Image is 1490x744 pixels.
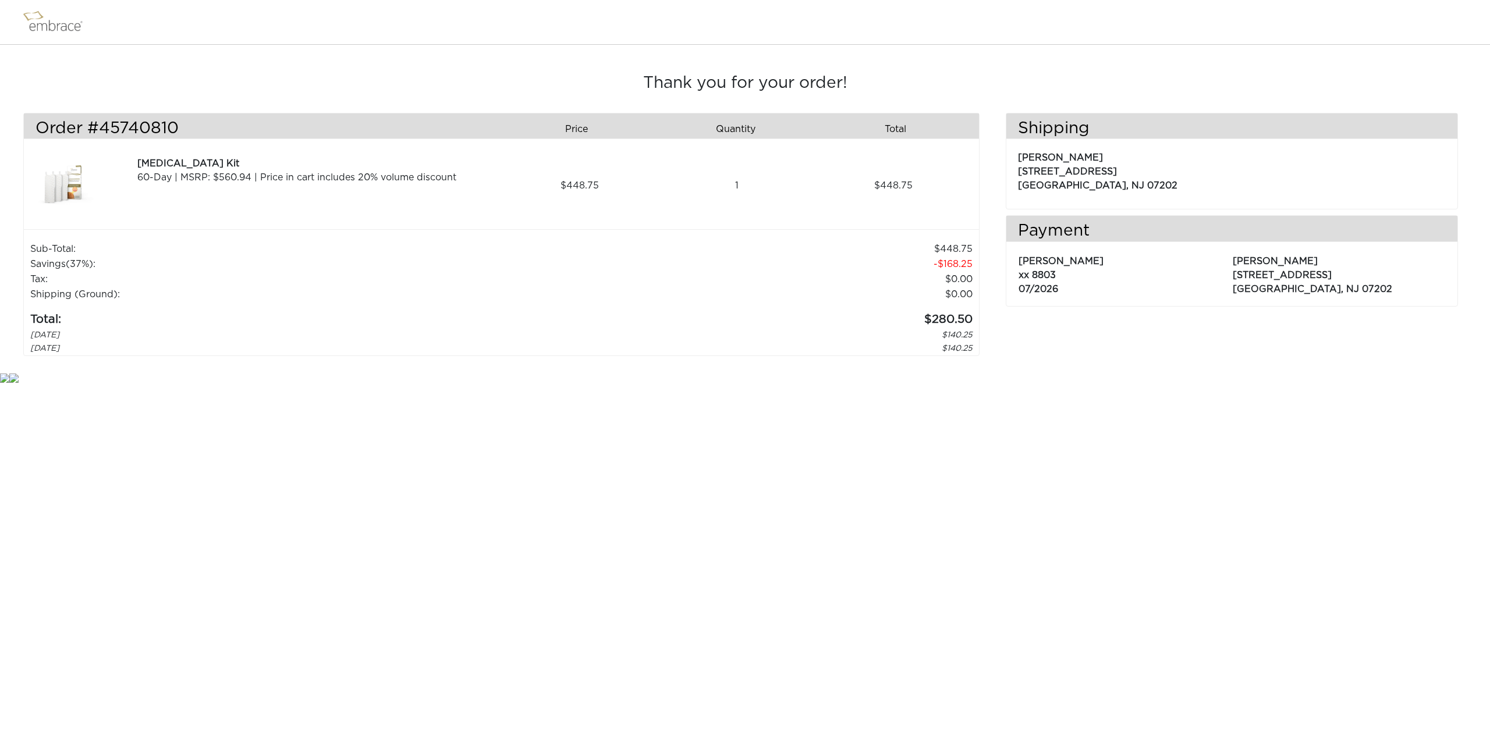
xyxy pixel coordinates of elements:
div: Price [502,119,661,139]
td: 280.50 [549,302,974,329]
img: a09f5d18-8da6-11e7-9c79-02e45ca4b85b.jpeg [36,156,94,215]
span: 448.75 [560,179,599,193]
td: 140.25 [549,329,974,342]
div: 60-Day | MSRP: $560.94 | Price in cart includes 20% volume discount [137,170,497,184]
h3: Thank you for your order! [23,74,1467,94]
p: [PERSON_NAME] [STREET_ADDRESS] [GEOGRAPHIC_DATA], NJ 07202 [1018,145,1446,193]
td: Sub-Total: [30,241,549,257]
span: 448.75 [874,179,913,193]
span: (37%) [66,259,93,269]
h3: Shipping [1006,119,1457,139]
h3: Payment [1006,222,1457,241]
td: Shipping (Ground): [30,287,549,302]
td: [DATE] [30,329,549,342]
div: [MEDICAL_DATA] Kit [137,156,497,170]
p: [PERSON_NAME] [STREET_ADDRESS] [GEOGRAPHIC_DATA], NJ 07202 [1233,248,1445,296]
span: 1 [735,179,739,193]
span: xx 8803 [1019,270,1056,280]
img: logo.png [20,8,96,37]
td: $0.00 [549,287,974,302]
span: Quantity [716,122,755,136]
div: Total [820,119,980,139]
td: Savings : [30,257,549,272]
td: 448.75 [549,241,974,257]
td: Tax: [30,272,549,287]
h3: Order #45740810 [36,119,493,139]
td: 168.25 [549,257,974,272]
td: [DATE] [30,342,549,355]
td: Total: [30,302,549,329]
td: 0.00 [549,272,974,287]
span: 07/2026 [1019,284,1058,294]
img: star.gif [9,373,19,383]
td: 140.25 [549,342,974,355]
span: [PERSON_NAME] [1019,257,1104,266]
